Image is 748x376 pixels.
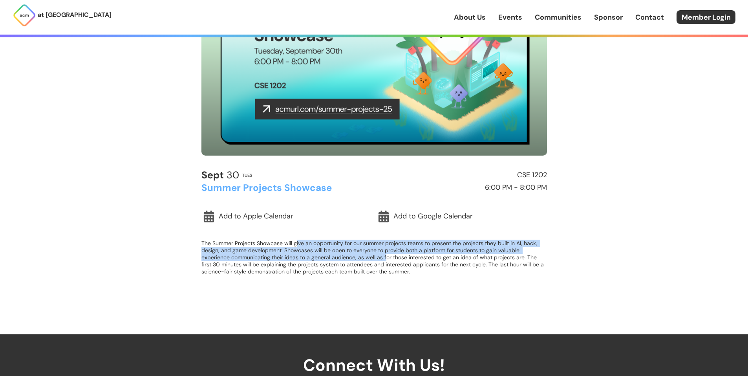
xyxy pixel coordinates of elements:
a: Events [498,12,522,22]
h2: CSE 1202 [378,171,547,179]
a: Add to Google Calendar [376,207,547,226]
h2: Connect With Us! [224,334,524,374]
a: Add to Apple Calendar [201,207,372,226]
b: Sept [201,169,224,182]
h2: 6:00 PM - 8:00 PM [378,184,547,192]
img: ACM Logo [13,4,36,27]
p: The Summer Projects Showcase will give an opportunity for our summer projects teams to present th... [201,240,547,275]
a: Sponsor [594,12,623,22]
h2: 30 [201,170,239,181]
a: Communities [535,12,582,22]
h2: Summer Projects Showcase [201,183,371,193]
p: at [GEOGRAPHIC_DATA] [38,10,112,20]
a: at [GEOGRAPHIC_DATA] [13,4,112,27]
h2: Tues [242,173,252,178]
a: About Us [454,12,486,22]
a: Member Login [677,10,735,24]
a: Contact [635,12,664,22]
